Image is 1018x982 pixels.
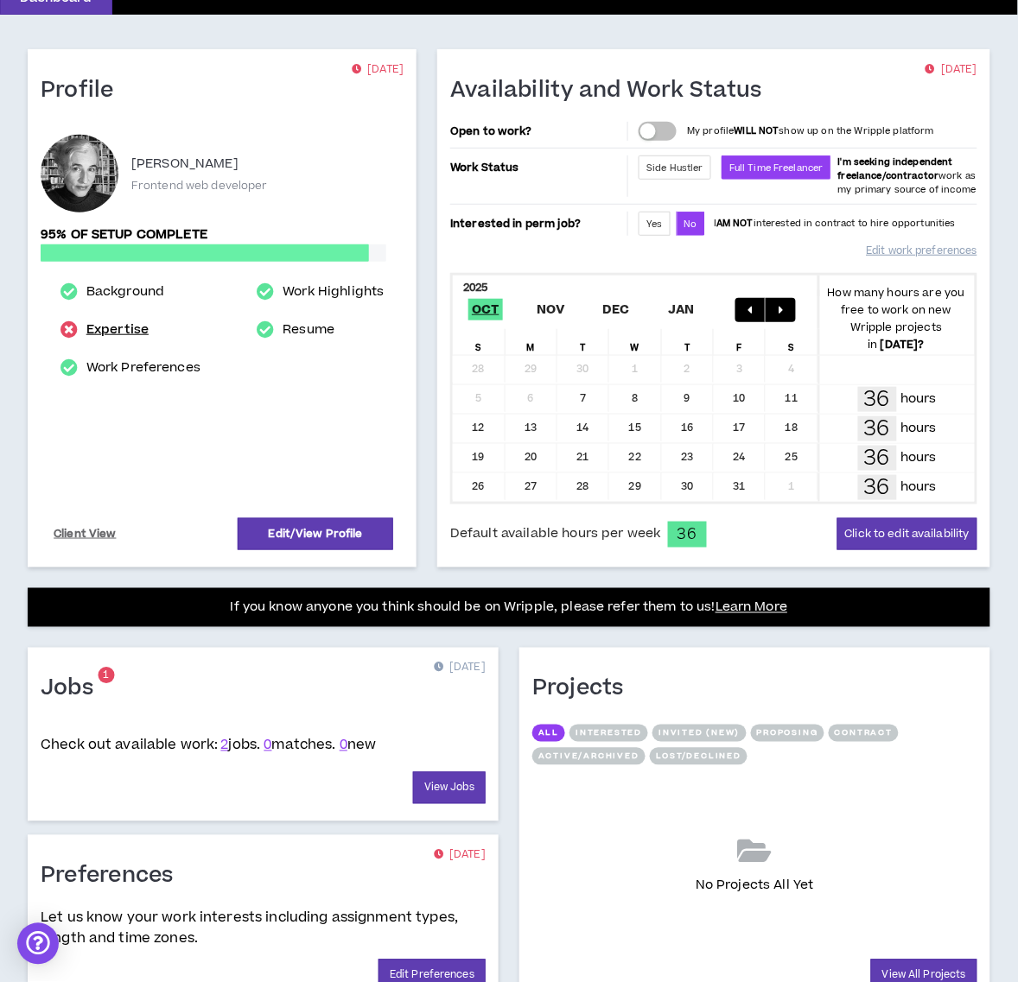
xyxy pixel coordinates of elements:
sup: 1 [98,668,114,684]
div: T [557,329,609,355]
p: Open to work? [450,124,624,138]
span: Dec [599,299,633,320]
span: 1 [103,668,109,683]
button: All [532,725,565,742]
h1: Projects [532,675,637,703]
span: Default available hours per week [450,524,660,543]
p: My profile show up on the Wripple platform [687,124,934,138]
a: Resume [283,320,334,340]
span: work as my primary source of income [838,155,977,196]
p: Check out available work: [41,736,377,755]
p: 95% of setup complete [41,225,386,244]
a: 2 [221,736,229,755]
a: Edit/View Profile [238,518,393,550]
span: Oct [468,299,503,320]
strong: AM NOT [716,217,754,230]
span: new [340,736,377,755]
a: Background [86,282,164,302]
div: Romneya R. [41,135,118,212]
a: Work Highlights [283,282,384,302]
p: Frontend web developer [131,178,268,193]
button: Click to edit availability [837,518,977,550]
strong: WILL NOT [735,124,779,137]
a: 0 [340,736,347,755]
p: hours [901,478,938,497]
span: matches. [264,736,336,755]
p: [DATE] [352,61,404,79]
span: Jan [665,299,698,320]
p: [PERSON_NAME] [131,154,239,174]
a: 0 [264,736,272,755]
a: Learn More [716,599,787,617]
button: Invited (new) [652,725,746,742]
p: hours [901,448,938,467]
a: Client View [51,519,119,549]
b: [DATE] ? [881,337,925,352]
button: Interested [569,725,648,742]
p: If you know anyone you think should be on Wripple, please refer them to us! [231,598,788,618]
span: Yes [646,218,662,231]
p: Work Status [450,155,624,180]
a: View Jobs [413,772,486,804]
button: Active/Archived [532,748,646,765]
button: Proposing [751,725,824,742]
div: F [714,329,766,355]
div: Open Intercom Messenger [17,923,59,965]
button: Lost/Declined [650,748,748,765]
h1: Jobs [41,675,106,703]
span: Nov [533,299,569,320]
p: No Projects All Yet [696,877,814,896]
a: Edit work preferences [867,236,977,266]
p: Interested in perm job? [450,212,624,236]
h1: Profile [41,77,127,105]
span: jobs. [221,736,261,755]
h1: Preferences [41,863,187,890]
p: [DATE] [434,660,486,677]
div: T [662,329,714,355]
span: No [684,218,697,231]
button: Contract [829,725,899,742]
b: I'm seeking independent freelance/contractor [838,155,953,182]
p: Let us know your work interests including assignment types, length and time zones. [41,908,486,949]
b: 2025 [463,280,488,295]
a: Expertise [86,320,149,340]
p: I interested in contract to hire opportunities [714,217,956,231]
p: [DATE] [434,847,486,865]
a: Work Preferences [86,358,200,378]
div: S [453,329,505,355]
div: S [766,329,818,355]
p: hours [901,390,938,409]
h1: Availability and Work Status [450,77,775,105]
p: How many hours are you free to work on new Wripple projects in [818,284,975,353]
p: [DATE] [926,61,977,79]
p: hours [901,419,938,438]
div: M [506,329,557,355]
div: W [609,329,661,355]
span: Side Hustler [646,162,703,174]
